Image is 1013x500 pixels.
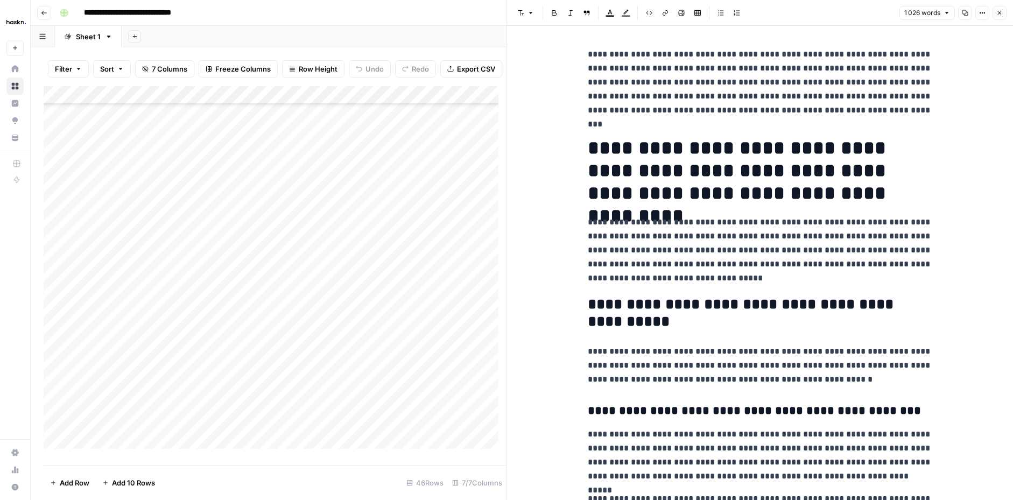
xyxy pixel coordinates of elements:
[6,95,24,112] a: Insights
[55,26,122,47] a: Sheet 1
[440,60,502,78] button: Export CSV
[365,64,384,74] span: Undo
[215,64,271,74] span: Freeze Columns
[6,112,24,129] a: Opportunities
[76,31,101,42] div: Sheet 1
[349,60,391,78] button: Undo
[412,64,429,74] span: Redo
[299,64,337,74] span: Row Height
[6,78,24,95] a: Browse
[152,64,187,74] span: 7 Columns
[6,461,24,478] a: Usage
[904,8,940,18] span: 1 026 words
[6,478,24,496] button: Help + Support
[135,60,194,78] button: 7 Columns
[899,6,955,20] button: 1 026 words
[6,9,24,36] button: Workspace: Haskn
[93,60,131,78] button: Sort
[199,60,278,78] button: Freeze Columns
[55,64,72,74] span: Filter
[96,474,161,491] button: Add 10 Rows
[395,60,436,78] button: Redo
[6,12,26,32] img: Haskn Logo
[6,444,24,461] a: Settings
[60,477,89,488] span: Add Row
[282,60,344,78] button: Row Height
[6,60,24,78] a: Home
[402,474,448,491] div: 46 Rows
[48,60,89,78] button: Filter
[100,64,114,74] span: Sort
[457,64,495,74] span: Export CSV
[448,474,507,491] div: 7/7 Columns
[44,474,96,491] button: Add Row
[112,477,155,488] span: Add 10 Rows
[6,129,24,146] a: Your Data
